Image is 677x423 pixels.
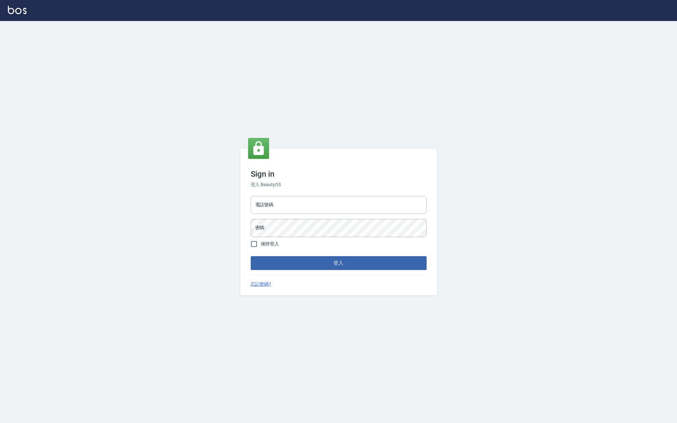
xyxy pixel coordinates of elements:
[261,240,279,247] span: 保持登入
[251,169,427,179] h3: Sign in
[251,256,427,270] button: 登入
[251,181,427,188] h6: 登入 BeautyOS
[251,281,271,288] a: 忘記密碼?
[8,6,27,14] img: Logo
